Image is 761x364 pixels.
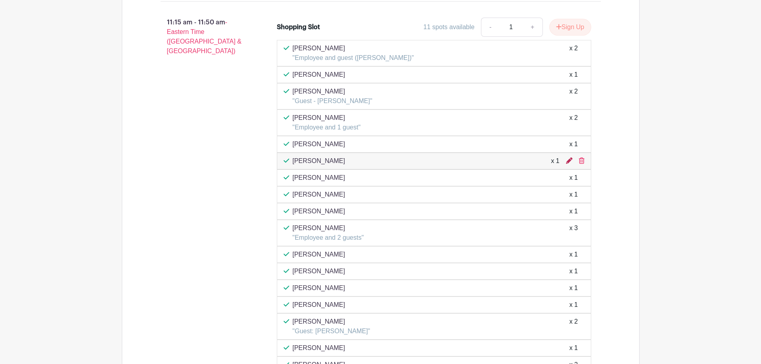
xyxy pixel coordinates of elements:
[292,70,345,80] p: [PERSON_NAME]
[292,317,370,326] p: [PERSON_NAME]
[167,19,242,54] span: - Eastern Time ([GEOGRAPHIC_DATA] & [GEOGRAPHIC_DATA])
[569,317,578,336] div: x 2
[292,207,345,216] p: [PERSON_NAME]
[292,173,345,183] p: [PERSON_NAME]
[481,18,499,37] a: -
[569,283,578,293] div: x 1
[569,173,578,183] div: x 1
[569,250,578,259] div: x 1
[551,156,559,166] div: x 1
[569,113,578,132] div: x 2
[523,18,542,37] a: +
[569,87,578,106] div: x 2
[569,44,578,63] div: x 2
[569,267,578,276] div: x 1
[292,139,345,149] p: [PERSON_NAME]
[423,22,475,32] div: 11 spots available
[148,14,264,59] p: 11:15 am - 11:50 am
[569,223,578,243] div: x 3
[569,70,578,80] div: x 1
[292,44,414,53] p: [PERSON_NAME]
[569,139,578,149] div: x 1
[292,223,364,233] p: [PERSON_NAME]
[292,250,345,259] p: [PERSON_NAME]
[277,22,320,32] div: Shopping Slot
[292,96,372,106] p: "Guest - [PERSON_NAME]"
[292,343,345,353] p: [PERSON_NAME]
[292,300,345,310] p: [PERSON_NAME]
[292,113,361,123] p: [PERSON_NAME]
[569,190,578,199] div: x 1
[549,19,591,36] button: Sign Up
[292,190,345,199] p: [PERSON_NAME]
[292,283,345,293] p: [PERSON_NAME]
[292,233,364,243] p: "Employee and 2 guests"
[292,156,345,166] p: [PERSON_NAME]
[569,207,578,216] div: x 1
[292,326,370,336] p: "Guest: [PERSON_NAME]"
[292,267,345,276] p: [PERSON_NAME]
[569,343,578,353] div: x 1
[292,53,414,63] p: "Employee and guest ([PERSON_NAME])"
[292,123,361,132] p: "Employee and 1 guest"
[569,300,578,310] div: x 1
[292,87,372,96] p: [PERSON_NAME]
